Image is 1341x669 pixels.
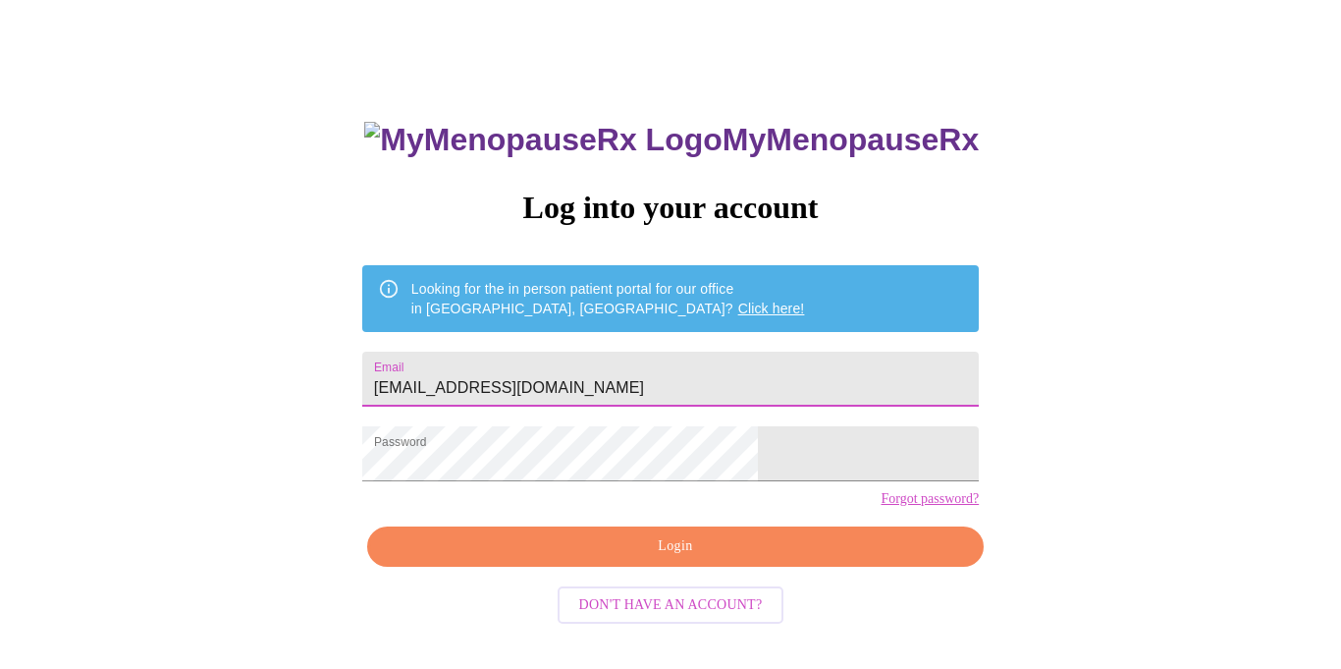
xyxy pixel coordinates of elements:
[390,534,961,559] span: Login
[411,271,805,326] div: Looking for the in person patient portal for our office in [GEOGRAPHIC_DATA], [GEOGRAPHIC_DATA]?
[558,586,784,625] button: Don't have an account?
[367,527,984,567] button: Login
[364,122,722,158] img: MyMenopauseRx Logo
[362,190,979,226] h3: Log into your account
[881,491,979,507] a: Forgot password?
[579,593,763,618] span: Don't have an account?
[364,122,979,158] h3: MyMenopauseRx
[553,595,789,612] a: Don't have an account?
[738,301,805,316] a: Click here!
